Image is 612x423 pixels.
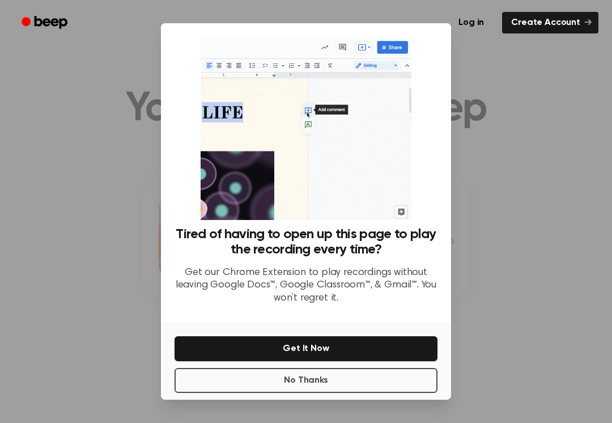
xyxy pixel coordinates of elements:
button: No Thanks [175,368,437,393]
img: Beep extension in action [201,37,411,220]
a: Log in [447,10,495,36]
a: Beep [14,12,78,34]
button: Get It Now [175,336,437,361]
p: Get our Chrome Extension to play recordings without leaving Google Docs™, Google Classroom™, & Gm... [175,267,437,305]
a: Create Account [502,12,598,33]
h3: Tired of having to open up this page to play the recording every time? [175,227,437,257]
